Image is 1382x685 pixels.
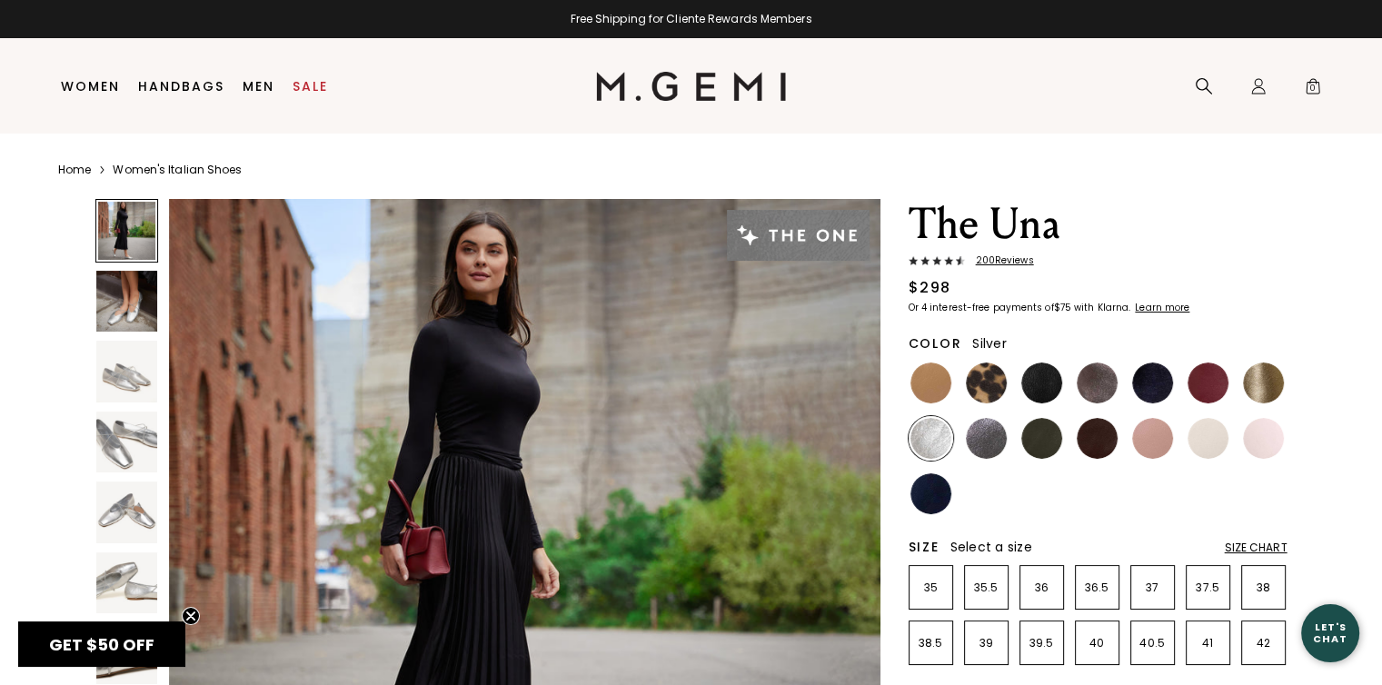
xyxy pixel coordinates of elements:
[1021,418,1062,459] img: Military
[96,552,158,614] img: The Una
[909,301,1054,314] klarna-placement-style-body: Or 4 interest-free payments of
[96,341,158,402] img: The Una
[1243,418,1284,459] img: Ballerina Pink
[909,199,1288,250] h1: The Una
[243,79,274,94] a: Men
[1076,581,1119,595] p: 36.5
[1301,621,1359,644] div: Let's Chat
[1074,301,1133,314] klarna-placement-style-body: with Klarna
[910,418,951,459] img: Silver
[965,636,1008,650] p: 39
[1187,636,1229,650] p: 41
[1132,362,1173,403] img: Midnight Blue
[1076,636,1119,650] p: 40
[1020,581,1063,595] p: 36
[909,255,1288,270] a: 200Reviews
[966,418,1007,459] img: Gunmetal
[909,277,951,299] div: $298
[1021,362,1062,403] img: Black
[96,481,158,543] img: The Una
[1077,362,1118,403] img: Cocoa
[910,581,952,595] p: 35
[1131,636,1174,650] p: 40.5
[1131,581,1174,595] p: 37
[1187,581,1229,595] p: 37.5
[1135,301,1189,314] klarna-placement-style-cta: Learn more
[96,412,158,473] img: The Una
[910,636,952,650] p: 38.5
[596,72,786,101] img: M.Gemi
[972,334,1007,352] span: Silver
[138,79,224,94] a: Handbags
[1054,301,1071,314] klarna-placement-style-amount: $75
[1225,541,1288,555] div: Size Chart
[909,540,940,554] h2: Size
[1188,418,1228,459] img: Ecru
[182,607,200,625] button: Close teaser
[909,336,962,351] h2: Color
[49,633,154,656] span: GET $50 OFF
[965,255,1034,266] span: 200 Review s
[1020,636,1063,650] p: 39.5
[1132,418,1173,459] img: Antique Rose
[950,538,1032,556] span: Select a size
[966,362,1007,403] img: Leopard Print
[113,163,242,177] a: Women's Italian Shoes
[965,581,1008,595] p: 35.5
[1242,636,1285,650] p: 42
[1243,362,1284,403] img: Gold
[1242,581,1285,595] p: 38
[1188,362,1228,403] img: Burgundy
[58,163,91,177] a: Home
[910,362,951,403] img: Light Tan
[1133,303,1189,313] a: Learn more
[293,79,328,94] a: Sale
[910,473,951,514] img: Navy
[61,79,120,94] a: Women
[1304,81,1322,99] span: 0
[18,621,185,667] div: GET $50 OFFClose teaser
[96,271,158,333] img: The Una
[1077,418,1118,459] img: Chocolate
